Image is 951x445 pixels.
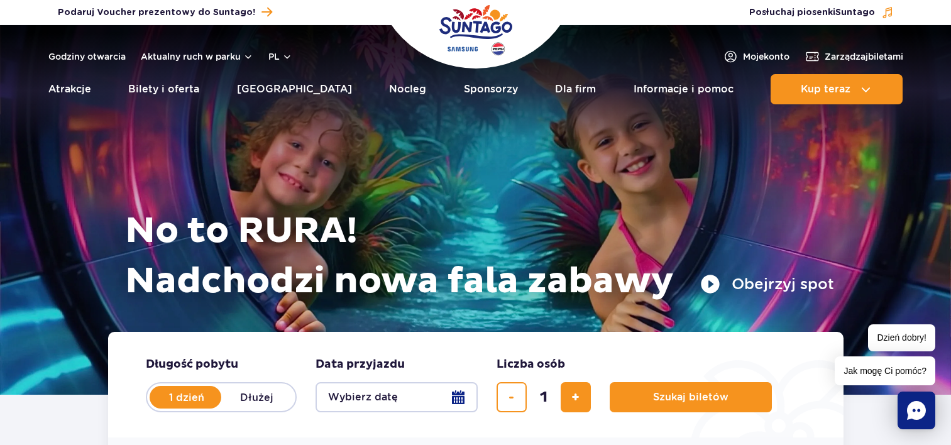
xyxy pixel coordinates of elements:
input: liczba biletów [529,382,559,412]
a: Godziny otwarcia [48,50,126,63]
span: Szukaj biletów [653,392,728,403]
span: Data przyjazdu [316,357,405,372]
span: Liczba osób [497,357,565,372]
span: Kup teraz [801,84,850,95]
button: pl [268,50,292,63]
a: Sponsorzy [464,74,518,104]
button: usuń bilet [497,382,527,412]
button: Aktualny ruch w parku [141,52,253,62]
form: Planowanie wizyty w Park of Poland [108,332,844,437]
button: Szukaj biletów [610,382,772,412]
a: Atrakcje [48,74,91,104]
span: Dzień dobry! [868,324,935,351]
label: Dłużej [221,384,293,410]
span: Zarządzaj biletami [825,50,903,63]
a: Podaruj Voucher prezentowy do Suntago! [58,4,272,21]
span: Długość pobytu [146,357,238,372]
a: Mojekonto [723,49,789,64]
a: Zarządzajbiletami [805,49,903,64]
button: Kup teraz [771,74,903,104]
a: Informacje i pomoc [634,74,734,104]
button: Posłuchaj piosenkiSuntago [749,6,894,19]
h1: No to RURA! Nadchodzi nowa fala zabawy [125,206,834,307]
span: Moje konto [743,50,789,63]
span: Jak mogę Ci pomóc? [835,356,935,385]
div: Chat [898,392,935,429]
label: 1 dzień [151,384,223,410]
a: [GEOGRAPHIC_DATA] [237,74,352,104]
a: Bilety i oferta [128,74,199,104]
button: Wybierz datę [316,382,478,412]
a: Nocleg [389,74,426,104]
span: Suntago [835,8,875,17]
button: Obejrzyj spot [700,274,834,294]
button: dodaj bilet [561,382,591,412]
span: Posłuchaj piosenki [749,6,875,19]
a: Dla firm [555,74,596,104]
span: Podaruj Voucher prezentowy do Suntago! [58,6,255,19]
